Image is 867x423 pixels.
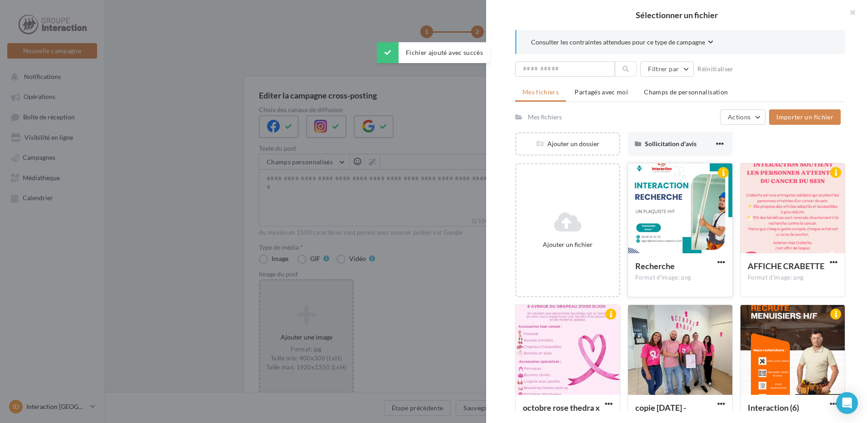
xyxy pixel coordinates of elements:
[769,109,841,125] button: Importer un fichier
[531,37,713,49] button: Consulter les contraintes attendues pour ce type de campagne
[644,88,728,96] span: Champs de personnalisation
[748,403,799,413] span: Interaction (6)
[720,109,765,125] button: Actions
[528,113,562,122] div: Mes fichiers
[520,240,615,249] div: Ajouter un fichier
[645,140,697,148] span: Sollicitation d'avis
[377,42,490,63] div: Fichier ajouté avec succès
[635,261,675,271] span: Recherche
[501,11,852,19] h2: Sélectionner un fichier
[575,88,628,96] span: Partagés avec moi
[516,139,619,148] div: Ajouter un dossier
[748,261,824,271] span: AFFICHE CRABETTE
[694,64,737,74] button: Réinitialiser
[531,38,705,47] span: Consulter les contraintes attendues pour ce type de campagne
[776,113,833,121] span: Importer un fichier
[522,88,559,96] span: Mes fichiers
[640,61,694,77] button: Filtrer par
[748,274,838,282] div: Format d'image: png
[635,274,725,282] div: Format d'image: png
[836,392,858,414] div: Open Intercom Messenger
[728,113,750,121] span: Actions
